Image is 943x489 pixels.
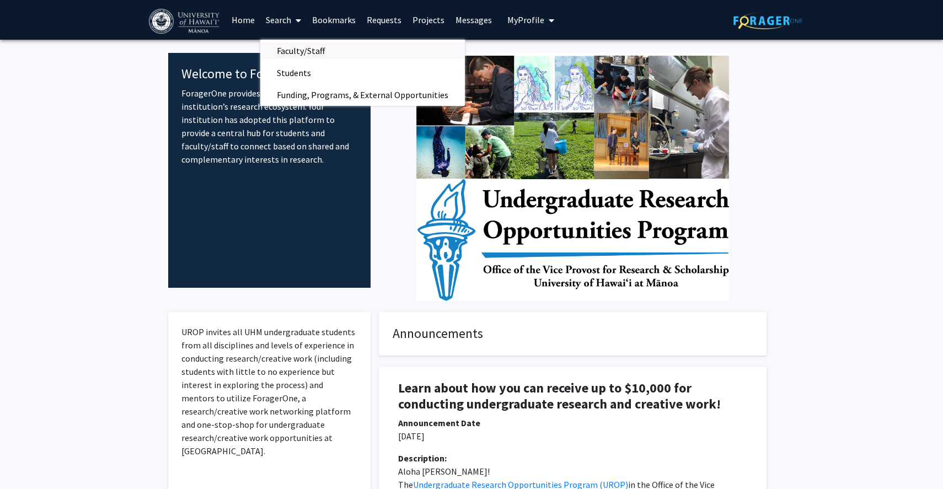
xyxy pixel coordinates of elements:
[260,62,328,84] span: Students
[450,1,497,39] a: Messages
[393,326,753,342] h4: Announcements
[307,1,361,39] a: Bookmarks
[398,416,747,429] div: Announcement Date
[260,65,465,81] a: Students
[181,87,357,166] p: ForagerOne provides an entry point into our institution’s research ecosystem. Your institution ha...
[416,53,729,301] img: Cover Image
[8,439,47,481] iframe: Chat
[398,452,747,465] div: Description:
[398,380,747,412] h1: Learn about how you can receive up to $10,000 for conducting undergraduate research and creative ...
[407,1,450,39] a: Projects
[260,1,307,39] a: Search
[507,14,544,25] span: My Profile
[149,9,222,34] img: University of Hawaiʻi at Mānoa Logo
[260,42,465,59] a: Faculty/Staff
[181,325,357,458] p: UROP invites all UHM undergraduate students from all disciplines and levels of experience in cond...
[260,84,465,106] span: Funding, Programs, & External Opportunities
[260,87,465,103] a: Funding, Programs, & External Opportunities
[226,1,260,39] a: Home
[260,40,341,62] span: Faculty/Staff
[733,12,802,29] img: ForagerOne Logo
[398,465,747,478] p: Aloha [PERSON_NAME]!
[361,1,407,39] a: Requests
[181,66,357,82] h4: Welcome to ForagerOne
[398,429,747,443] p: [DATE]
